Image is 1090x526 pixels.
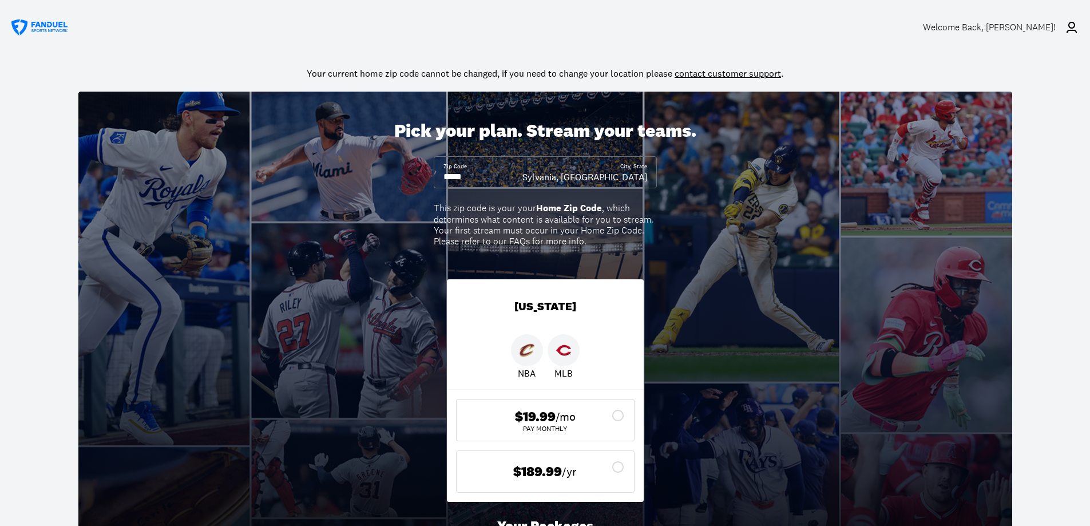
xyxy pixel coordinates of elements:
div: Welcome Back , [PERSON_NAME]! [923,22,1056,33]
div: Pay Monthly [466,425,625,432]
p: NBA [518,366,536,380]
div: Pick your plan. Stream your teams. [394,120,696,142]
div: City, State [620,163,647,171]
img: Cavaliers [520,343,534,358]
p: MLB [554,366,573,380]
div: Sylvania, [GEOGRAPHIC_DATA] [522,171,647,183]
div: Your current home zip code cannot be changed, if you need to change your location please . [307,66,783,80]
a: contact customer support [675,68,781,79]
div: [US_STATE] [447,279,644,334]
span: /mo [556,409,576,425]
b: Home Zip Code [536,202,602,214]
img: Reds [556,343,571,358]
span: /yr [562,464,577,480]
span: $19.99 [515,409,556,425]
a: Welcome Back, [PERSON_NAME]! [923,11,1079,43]
div: This zip code is your your , which determines what content is available for you to stream. Your f... [434,203,657,247]
span: $189.99 [513,464,562,480]
div: Zip Code [443,163,467,171]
